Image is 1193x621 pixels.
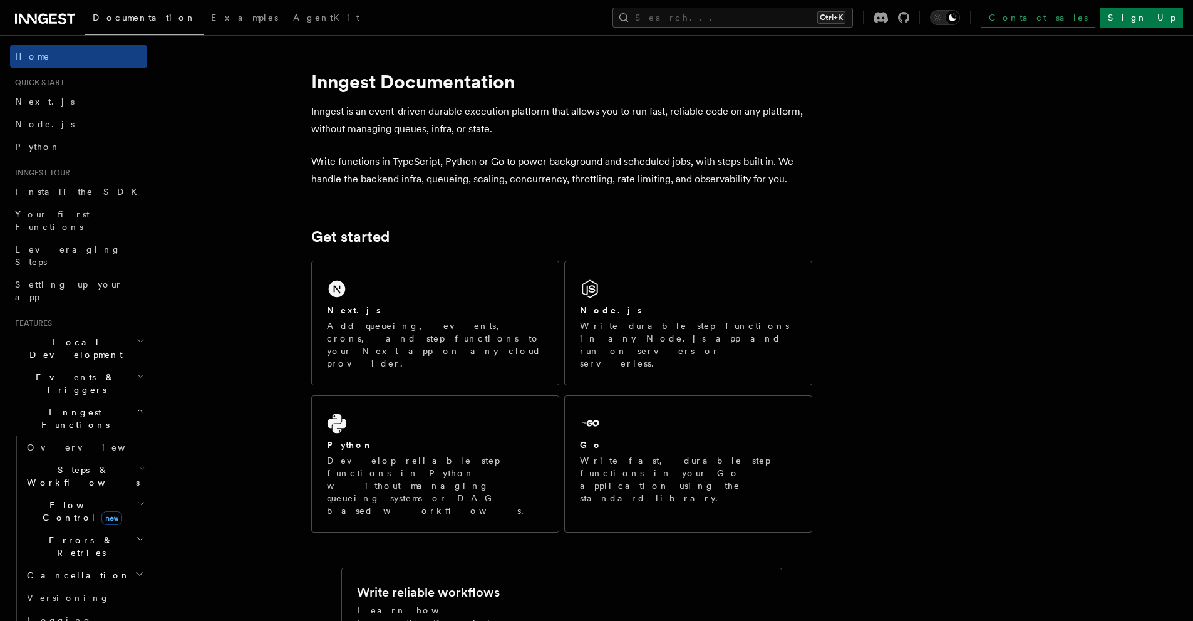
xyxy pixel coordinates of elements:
p: Write durable step functions in any Node.js app and run on servers or serverless. [580,320,797,370]
span: Examples [211,13,278,23]
a: Documentation [85,4,204,35]
a: Sign Up [1100,8,1183,28]
p: Add queueing, events, crons, and step functions to your Next app on any cloud provider. [327,320,544,370]
a: Node.js [10,113,147,135]
button: Toggle dark mode [930,10,960,25]
span: Quick start [10,78,65,88]
button: Local Development [10,331,147,366]
button: Inngest Functions [10,401,147,436]
kbd: Ctrl+K [817,11,845,24]
span: Local Development [10,336,137,361]
span: AgentKit [293,13,359,23]
h2: Write reliable workflows [357,583,500,601]
a: AgentKit [286,4,367,34]
span: Inngest Functions [10,406,135,431]
span: new [101,511,122,525]
span: Events & Triggers [10,371,137,396]
span: Python [15,142,61,152]
a: Python [10,135,147,158]
span: Inngest tour [10,168,70,178]
h2: Go [580,439,602,451]
a: Node.jsWrite durable step functions in any Node.js app and run on servers or serverless. [564,261,812,385]
a: Next.js [10,90,147,113]
span: Install the SDK [15,187,145,197]
button: Steps & Workflows [22,459,147,494]
span: Errors & Retries [22,534,136,559]
p: Write fast, durable step functions in your Go application using the standard library. [580,454,797,504]
span: Setting up your app [15,279,123,302]
button: Flow Controlnew [22,494,147,529]
span: Versioning [27,593,110,603]
button: Search...Ctrl+K [612,8,853,28]
a: Leveraging Steps [10,238,147,273]
button: Errors & Retries [22,529,147,564]
span: Steps & Workflows [22,464,140,489]
a: Examples [204,4,286,34]
h2: Next.js [327,304,381,316]
a: Your first Functions [10,203,147,238]
span: Next.js [15,97,75,107]
a: Home [10,45,147,68]
h2: Node.js [580,304,642,316]
a: Contact sales [981,8,1095,28]
h2: Python [327,439,373,451]
a: PythonDevelop reliable step functions in Python without managing queueing systems or DAG based wo... [311,395,559,533]
span: Leveraging Steps [15,244,121,267]
button: Cancellation [22,564,147,587]
a: Versioning [22,587,147,609]
span: Overview [27,442,156,452]
a: Setting up your app [10,273,147,308]
span: Node.js [15,119,75,129]
p: Inngest is an event-driven durable execution platform that allows you to run fast, reliable code ... [311,103,812,138]
span: Documentation [93,13,196,23]
a: GoWrite fast, durable step functions in your Go application using the standard library. [564,395,812,533]
a: Next.jsAdd queueing, events, crons, and step functions to your Next app on any cloud provider. [311,261,559,385]
a: Overview [22,436,147,459]
p: Develop reliable step functions in Python without managing queueing systems or DAG based workflows. [327,454,544,517]
p: Write functions in TypeScript, Python or Go to power background and scheduled jobs, with steps bu... [311,153,812,188]
span: Features [10,318,52,328]
h1: Inngest Documentation [311,70,812,93]
span: Home [15,50,50,63]
span: Your first Functions [15,209,90,232]
a: Get started [311,228,390,246]
a: Install the SDK [10,180,147,203]
span: Flow Control [22,499,138,524]
button: Events & Triggers [10,366,147,401]
span: Cancellation [22,569,130,582]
